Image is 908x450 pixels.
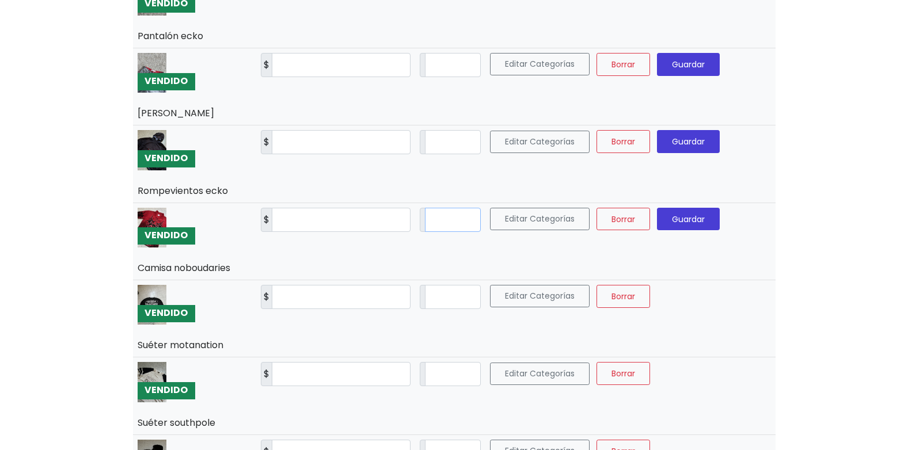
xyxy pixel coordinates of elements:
[597,285,650,308] button: Borrar
[138,261,230,274] a: Camisa noboudaries
[138,130,166,170] img: small_1721534611793.jpeg
[490,363,590,385] button: Editar Categorías
[657,53,720,76] button: Guardar
[138,53,166,93] img: small_1721534674631.jpeg
[138,106,214,120] a: [PERSON_NAME]
[138,285,166,325] img: small_1721534506210.jpeg
[138,362,166,402] img: small_1721534449098.jpeg
[261,362,272,386] label: $
[657,208,720,231] button: Guardar
[611,291,635,302] span: Borrar
[672,136,705,147] span: Guardar
[597,130,650,153] button: Borrar
[672,59,705,70] span: Guardar
[611,213,635,224] span: Borrar
[597,53,650,76] button: Borrar
[138,184,228,197] a: Rompevientos ecko
[611,59,635,70] span: Borrar
[138,150,195,167] div: VENDIDO
[261,130,272,154] label: $
[138,382,195,399] div: VENDIDO
[138,29,203,43] a: Pantalón ecko
[138,338,223,352] a: Suéter motanation
[490,131,590,153] button: Editar Categorías
[611,136,635,147] span: Borrar
[138,416,215,429] a: Suéter southpole
[490,208,590,230] button: Editar Categorías
[611,368,635,379] span: Borrar
[490,53,590,75] button: Editar Categorías
[138,227,195,245] div: VENDIDO
[490,285,590,307] button: Editar Categorías
[261,208,272,232] label: $
[261,285,272,309] label: $
[138,73,195,90] div: VENDIDO
[657,130,720,153] button: Guardar
[597,208,650,231] button: Borrar
[597,362,650,385] button: Borrar
[672,213,705,224] span: Guardar
[138,305,195,322] div: VENDIDO
[261,53,272,77] label: $
[138,208,166,247] img: small_1721534553890.jpeg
